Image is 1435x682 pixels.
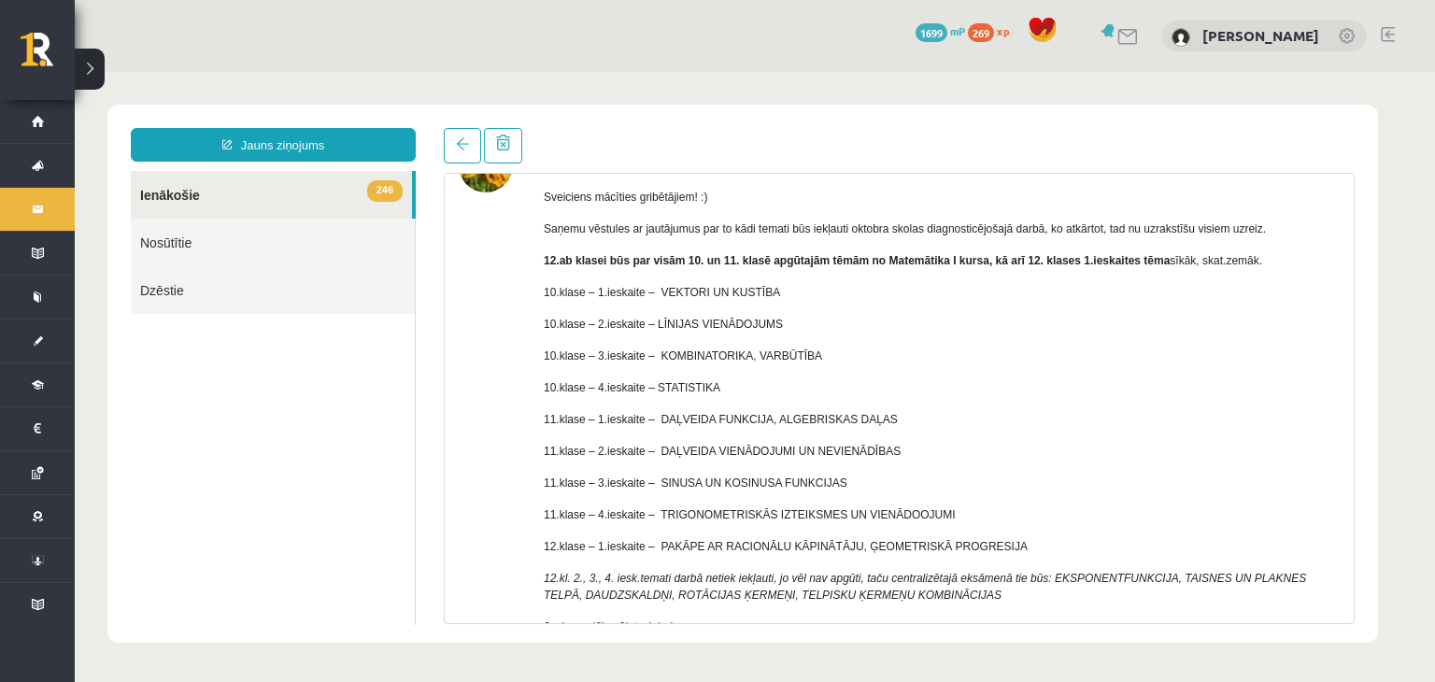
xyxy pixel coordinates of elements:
[56,194,340,242] a: Dzēstie
[469,180,1265,197] p: sīkāk, skat.zemāk.
[469,466,1265,483] p: 12.klase – 1.ieskaite – PAKĀPE AR RACIONĀLU KĀPINĀTĀJU, ĢEOMETRISKĀ PROGRESIJA
[968,23,994,42] span: 269
[916,23,947,42] span: 1699
[469,500,1231,530] em: 12.kl. 2., 3., 4. iesk.temati darbā netiek iekļauti, jo vēl nav apgūti, taču centralizētajā eksām...
[950,23,965,38] span: mP
[56,56,341,90] a: Jauns ziņojums
[469,182,1095,195] strong: 12.ab klasei būs par visām 10. un 11. klasē apgūtajām tēmām no Matemātika I kursa, kā arī 12. kla...
[469,434,1265,451] p: 11.klase – 4.ieskaite – TRIGONOMETRISKĀS IZTEIKSMES UN VIENĀDOOJUMI
[469,547,1265,563] p: Jauku nedēļu vēlot, sk.Laima
[997,23,1009,38] span: xp
[1202,26,1319,45] a: [PERSON_NAME]
[469,371,1265,388] p: 11.klase – 2.ieskaite – DAĻVEIDA VIENĀDOJUMI UN NEVIENĀDĪBAS
[56,99,337,147] a: 246Ienākošie
[469,276,1265,292] p: 10.klase – 3.ieskaite – KOMBINATORIKA, VARBŪTĪBA
[469,149,1265,165] p: Saņemu vēstules ar jautājumus par to kādi temati būs iekļauti oktobra skolas diagnosticējošajā da...
[1172,28,1190,47] img: Sendija Zeltmate
[56,147,340,194] a: Nosūtītie
[21,33,75,79] a: Rīgas 1. Tālmācības vidusskola
[469,307,1265,324] p: 10.klase – 4.ieskaite – STATISTIKA
[469,117,1265,134] p: Sveiciens mācīties gribētājiem! :)
[469,403,1265,419] p: 11.klase – 3.ieskaite – SINUSA UN KOSINUSA FUNKCIJAS
[469,212,1265,229] p: 10.klase – 1.ieskaite – VEKTORI UN KUSTĪBA
[968,23,1018,38] a: 269 xp
[469,244,1265,261] p: 10.klase – 2.ieskaite – LĪNIJAS VIENĀDOJUMS
[916,23,965,38] a: 1699 mP
[469,339,1265,356] p: 11.klase – 1.ieskaite – DAĻVEIDA FUNKCIJA, ALGEBRISKAS DAĻAS
[292,108,328,130] span: 246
